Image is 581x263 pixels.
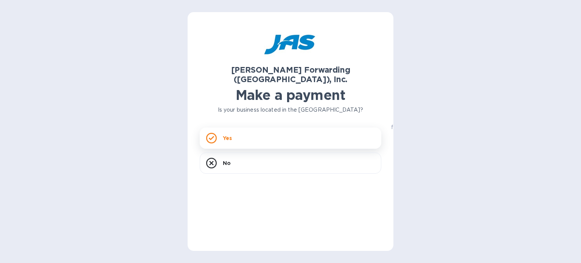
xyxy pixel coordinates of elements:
p: All your account information will remain secure and hidden from [PERSON_NAME] Forwarding ([GEOGRA... [381,115,563,139]
h1: Make a payment [200,87,381,103]
p: No [223,159,231,167]
p: Is your business located in the [GEOGRAPHIC_DATA]? [200,106,381,114]
p: Yes [223,134,232,142]
b: [PERSON_NAME] Forwarding ([GEOGRAPHIC_DATA]), Inc. [231,65,350,84]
